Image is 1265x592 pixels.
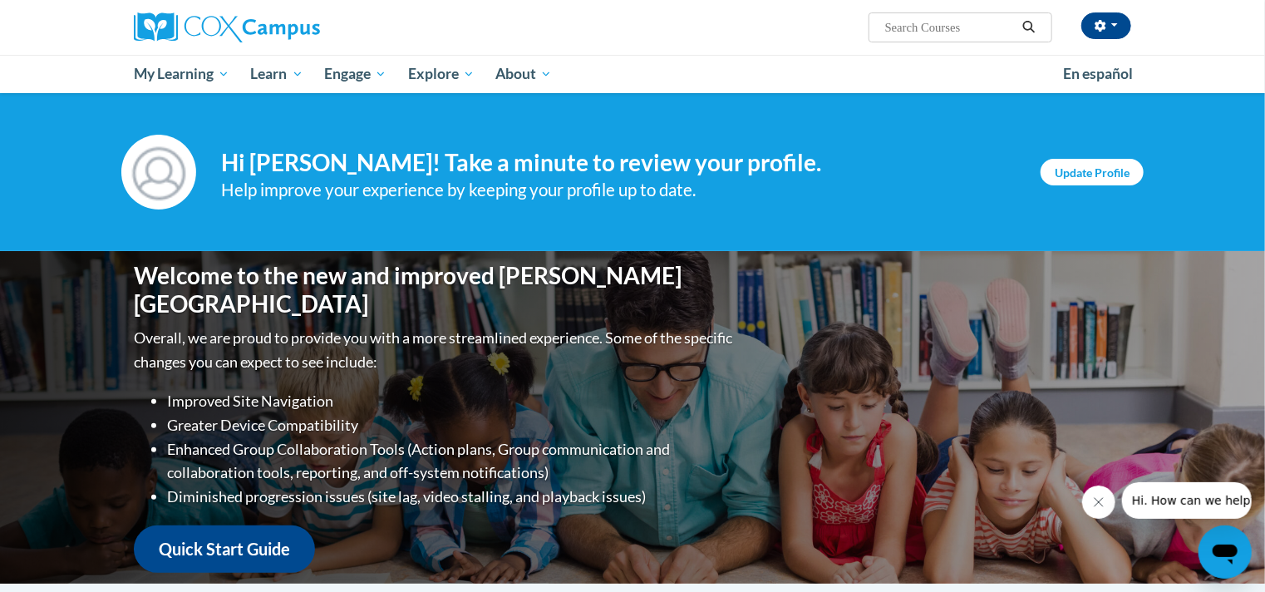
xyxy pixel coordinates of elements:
a: Engage [313,55,397,93]
span: En español [1063,65,1133,82]
a: Quick Start Guide [134,525,315,573]
li: Enhanced Group Collaboration Tools (Action plans, Group communication and collaboration tools, re... [167,437,736,486]
span: My Learning [134,64,229,84]
a: En español [1052,57,1144,91]
iframe: Message from company [1122,482,1252,519]
a: Explore [397,55,485,93]
span: Engage [324,64,386,84]
span: Explore [408,64,475,84]
span: Learn [251,64,303,84]
p: Overall, we are proud to provide you with a more streamlined experience. Some of the specific cha... [134,326,736,374]
div: Main menu [109,55,1156,93]
h4: Hi [PERSON_NAME]! Take a minute to review your profile. [221,149,1016,177]
span: About [495,64,552,84]
div: Help improve your experience by keeping your profile up to date. [221,176,1016,204]
a: Learn [240,55,314,93]
img: Cox Campus [134,12,320,42]
button: Search [1016,17,1041,37]
iframe: Button to launch messaging window [1199,525,1252,579]
input: Search Courses [884,17,1016,37]
span: Hi. How can we help? [10,12,135,25]
a: My Learning [123,55,240,93]
li: Improved Site Navigation [167,389,736,413]
img: Profile Image [121,135,196,210]
button: Account Settings [1081,12,1131,39]
iframe: Close message [1082,486,1115,519]
li: Diminished progression issues (site lag, video stalling, and playback issues) [167,485,736,509]
a: Cox Campus [134,12,450,42]
a: Update Profile [1041,159,1144,185]
a: About [485,55,564,93]
li: Greater Device Compatibility [167,413,736,437]
h1: Welcome to the new and improved [PERSON_NAME][GEOGRAPHIC_DATA] [134,262,736,318]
